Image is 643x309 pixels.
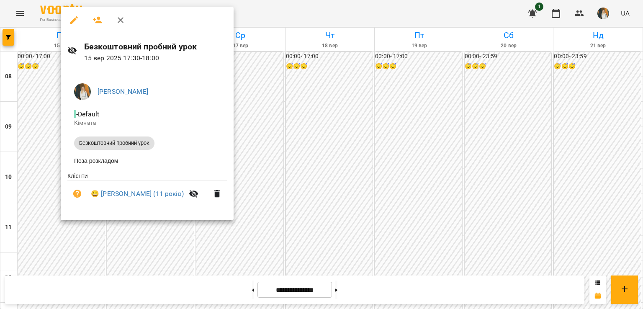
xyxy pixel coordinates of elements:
p: 15 вер 2025 17:30 - 18:00 [84,53,227,63]
span: - Default [74,110,101,118]
p: Кімната [74,119,220,127]
img: c4daef5df75df1fa72a71195d39ca316.jpeg [74,83,91,100]
h6: Безкоштовний пробний урок [84,40,227,53]
a: [PERSON_NAME] [98,88,148,95]
a: 😀 [PERSON_NAME] (11 років) [91,189,184,199]
ul: Клієнти [67,172,227,211]
button: Візит ще не сплачено. Додати оплату? [67,184,87,204]
span: Безкоштовний пробний урок [74,139,154,147]
li: Поза розкладом [67,153,227,168]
